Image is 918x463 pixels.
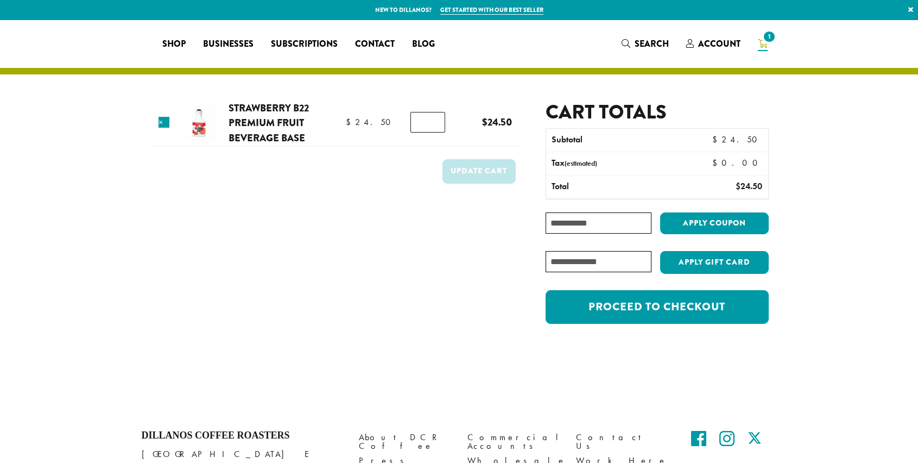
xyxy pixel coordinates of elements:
[482,115,512,129] bdi: 24.50
[442,159,516,184] button: Update cart
[467,430,560,453] a: Commercial Accounts
[482,115,488,129] span: $
[712,157,763,168] bdi: 0.00
[660,212,769,235] button: Apply coupon
[762,29,776,44] span: 1
[660,251,769,274] button: Apply Gift Card
[546,290,768,324] a: Proceed to checkout
[440,5,543,15] a: Get started with our best seller
[203,37,254,51] span: Businesses
[229,101,309,145] a: Strawberry B22 Premium Fruit Beverage Base
[546,129,679,152] th: Subtotal
[565,159,597,168] small: (estimated)
[698,37,740,50] span: Account
[736,180,740,192] span: $
[613,35,678,53] a: Search
[635,37,669,50] span: Search
[576,430,668,453] a: Contact Us
[355,37,395,51] span: Contact
[712,134,762,145] bdi: 24.50
[162,37,186,51] span: Shop
[712,134,721,145] span: $
[346,116,396,128] bdi: 24.50
[410,112,445,133] input: Product quantity
[712,157,721,168] span: $
[546,176,679,198] th: Total
[546,152,703,175] th: Tax
[546,101,768,124] h2: Cart totals
[346,116,355,128] span: $
[154,35,194,53] a: Shop
[142,430,343,442] h4: Dillanos Coffee Roasters
[359,430,451,453] a: About DCR Coffee
[271,37,338,51] span: Subscriptions
[736,180,762,192] bdi: 24.50
[181,105,217,141] img: Strawberry B22 Premium Fruit Beverage Base
[159,117,169,128] a: Remove this item
[412,37,435,51] span: Blog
